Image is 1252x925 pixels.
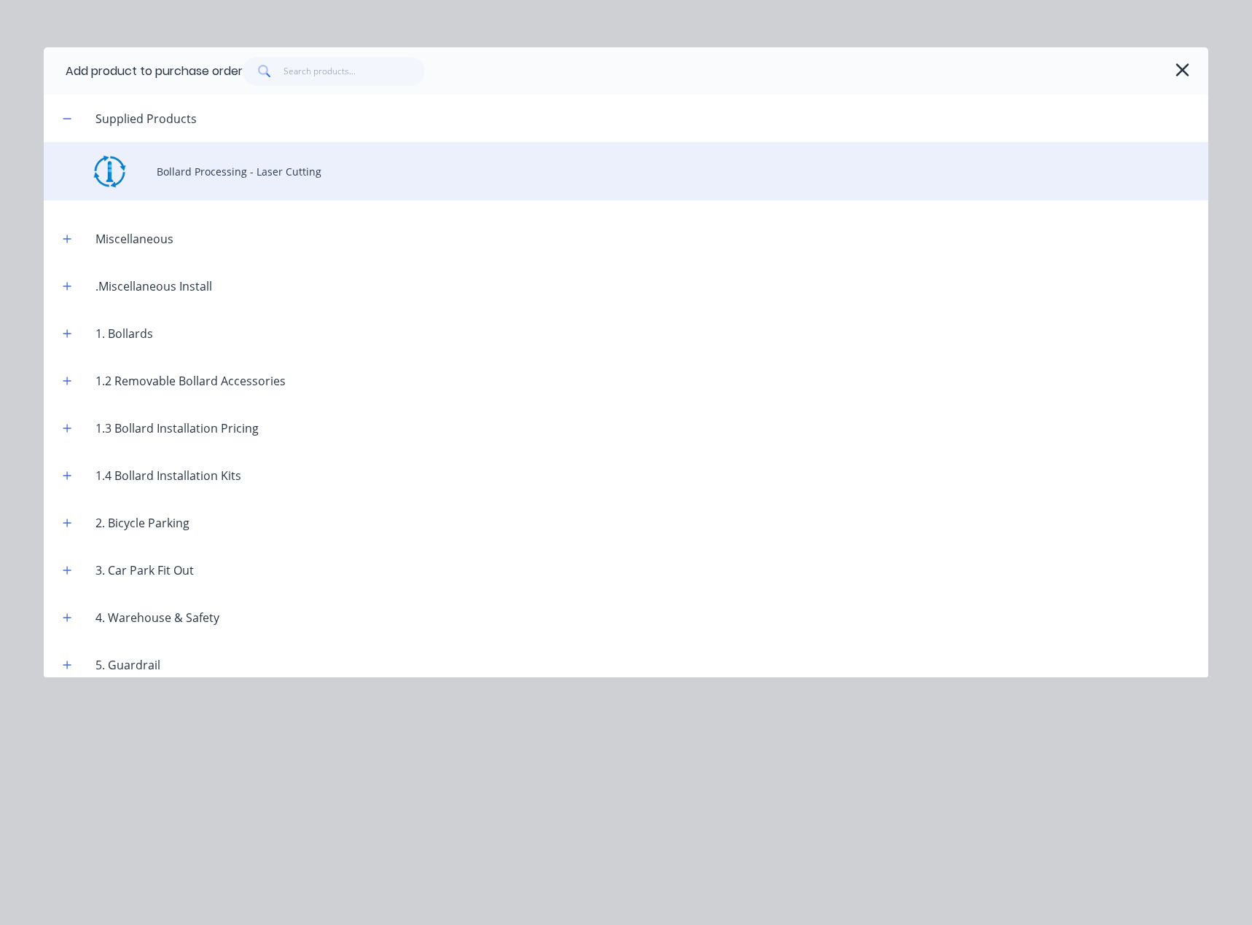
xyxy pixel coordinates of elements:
div: Miscellaneous [84,230,185,248]
div: Supplied Products [84,110,208,127]
div: 1. Bollards [84,325,165,342]
div: 3. Car Park Fit Out [84,562,206,579]
div: .Miscellaneous Install [84,277,224,295]
div: 5. Guardrail [84,656,172,674]
input: Search products... [283,57,426,86]
div: 1.4 Bollard Installation Kits [84,467,253,484]
div: 4. Warehouse & Safety [84,609,231,626]
div: 1.2 Removable Bollard Accessories [84,372,297,390]
div: 2. Bicycle Parking [84,514,201,532]
div: Add product to purchase order [66,63,243,80]
div: 1.3 Bollard Installation Pricing [84,420,270,437]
